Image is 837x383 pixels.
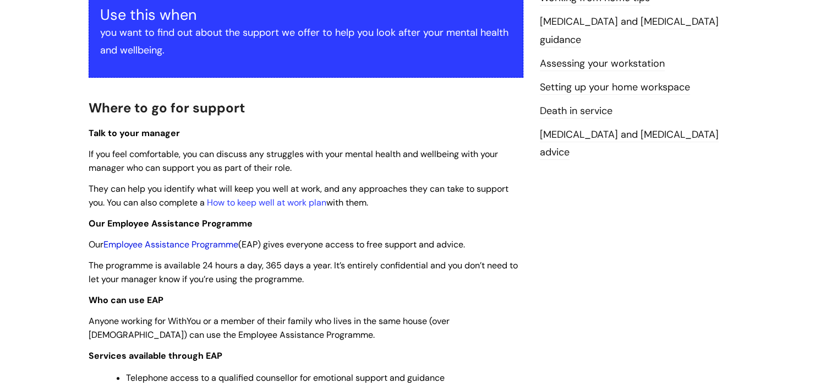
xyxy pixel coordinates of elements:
a: Setting up your home workspace [540,80,690,95]
a: How to keep well at work plan [207,197,326,208]
span: If you feel comfortable, you can discuss any struggles with your mental health and wellbeing with... [89,148,498,174]
h3: Use this when [100,6,512,24]
strong: Services available through EAP [89,350,222,362]
strong: Who can use EAP [89,294,163,306]
a: [MEDICAL_DATA] and [MEDICAL_DATA] guidance [540,15,719,47]
a: Employee Assistance Programme [103,239,238,250]
span: Where to go for support [89,99,245,116]
span: with them. [326,197,368,208]
span: Our Employee Assistance Programme [89,218,253,229]
p: you want to find out about the support we offer to help you look after your mental health and wel... [100,24,512,60]
span: Talk to your manager [89,127,180,139]
a: [MEDICAL_DATA] and [MEDICAL_DATA] advice [540,128,719,160]
a: Assessing your workstation [540,57,665,71]
span: They can help you identify what will keep you well at work, and any approaches they can take to s... [89,183,508,208]
span: Our (EAP) gives everyone access to free support and advice. [89,239,465,250]
span: Anyone working for WithYou or a member of their family who lives in the same house (over [DEMOGRA... [89,315,450,341]
span: The programme is available 24 hours a day, 365 days a year. It’s entirely confidential and you do... [89,260,518,285]
a: Death in service [540,104,612,118]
